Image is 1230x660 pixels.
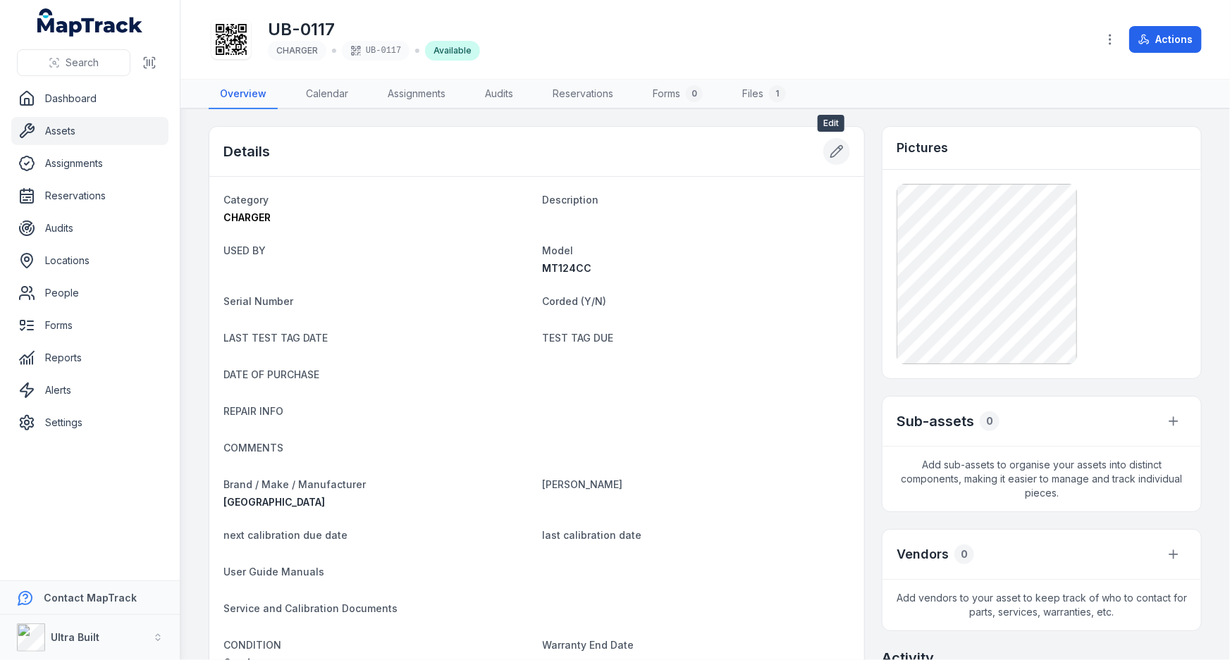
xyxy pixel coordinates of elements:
a: Reports [11,344,168,372]
a: Reservations [11,182,168,210]
span: USED BY [223,244,266,256]
span: CHARGER [223,211,271,223]
a: Assets [11,117,168,145]
span: Warranty End Date [543,639,634,651]
span: next calibration due date [223,529,348,541]
span: Edit [818,115,844,132]
strong: Contact MapTrack [44,592,137,604]
span: Model [543,244,574,256]
button: Search [17,49,130,76]
span: LAST TEST TAG DATE [223,332,328,344]
a: Alerts [11,376,168,404]
a: Audits [474,80,524,109]
a: MapTrack [37,8,143,37]
a: Forms0 [641,80,714,109]
a: Dashboard [11,85,168,113]
h3: Vendors [897,544,949,564]
a: Audits [11,214,168,242]
a: Calendar [295,80,359,109]
h1: UB-0117 [268,18,480,41]
span: TEST TAG DUE [543,332,614,344]
span: CHARGER [276,45,318,56]
span: Service and Calibration Documents [223,602,398,614]
div: 0 [954,544,974,564]
span: [GEOGRAPHIC_DATA] [223,496,325,508]
span: CONDITION [223,639,281,651]
div: UB-0117 [342,41,410,61]
div: Available [425,41,480,61]
span: DATE OF PURCHASE [223,368,319,380]
strong: Ultra Built [51,631,99,643]
span: Add sub-assets to organise your assets into distinct components, making it easier to manage and t... [882,447,1201,511]
h3: Pictures [897,138,948,158]
span: Brand / Make / Manufacturer [223,478,366,490]
h2: Details [223,142,270,161]
span: MT124CC [543,262,592,274]
span: Serial Number [223,295,293,307]
span: User Guide Manuals [223,566,324,578]
span: REPAIR INFO [223,405,283,417]
span: Description [543,194,599,206]
a: Overview [209,80,278,109]
a: Files1 [731,80,797,109]
a: Assignments [376,80,457,109]
span: COMMENTS [223,442,283,454]
a: Forms [11,311,168,340]
a: Settings [11,409,168,437]
a: Locations [11,247,168,275]
div: 0 [980,411,1000,431]
span: Add vendors to your asset to keep track of who to contact for parts, services, warranties, etc. [882,580,1201,630]
span: last calibration date [543,529,642,541]
span: Corded (Y/N) [543,295,607,307]
button: Actions [1129,26,1202,53]
a: Reservations [541,80,625,109]
h2: Sub-assets [897,411,974,431]
span: Category [223,194,269,206]
a: Assignments [11,149,168,178]
span: Search [66,56,99,70]
div: 0 [686,85,703,102]
a: People [11,279,168,307]
div: 1 [769,85,786,102]
span: [PERSON_NAME] [543,478,623,490]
